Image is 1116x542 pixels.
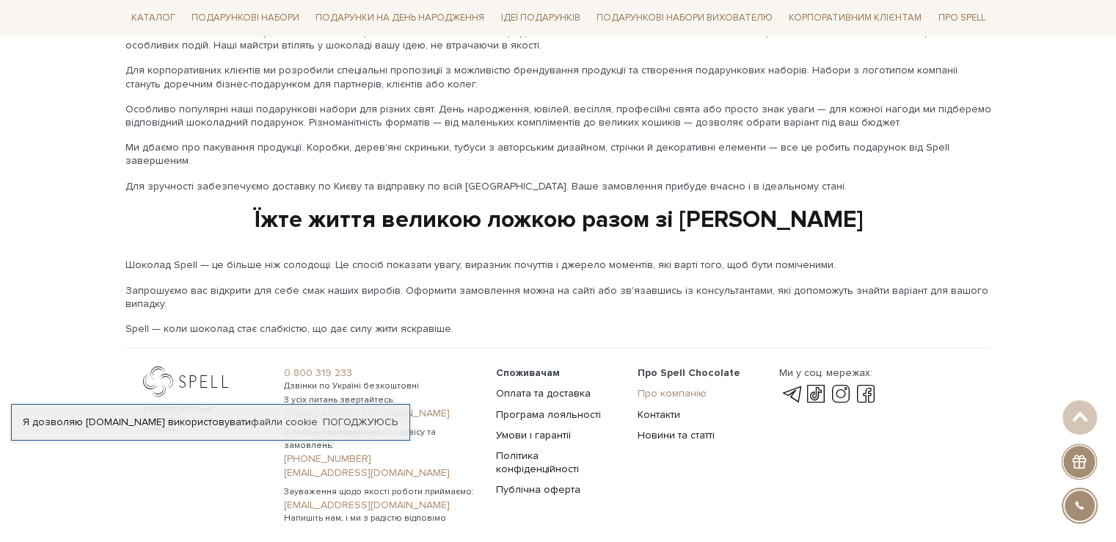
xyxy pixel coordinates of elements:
a: Погоджуюсь [323,416,398,429]
a: Оплата та доставка [496,386,591,399]
a: Публічна оферта [496,483,580,495]
span: Зауваження щодо якості роботи приймаємо: [284,485,478,498]
p: Для корпоративних клієнтів ми розробили спеціальні пропозиції з можливістю брендування продукції ... [125,64,991,90]
a: Подарункові набори [186,7,305,30]
p: Шоколад Spell — це більше ніж солодощі. Це спосіб показати увагу, виразник почуттів і джерело мом... [125,259,991,272]
a: Політика конфіденційності [496,449,579,474]
a: Подарункові набори вихователю [591,6,778,31]
a: Контакти [638,408,680,420]
p: Ми дбаємо про пакування продукції. Коробки, дерев'яні скриньки, тубуси з авторським дизайном, стр... [125,141,991,167]
a: Ідеї подарунків [495,7,586,30]
p: Особливо популярні наші подарункові набори для різних свят. День народження, ювілей, весілля, про... [125,103,991,129]
a: tik-tok [803,385,828,402]
a: instagram [828,385,853,402]
p: Запрошуємо вас відкрити для себе смак наших виробів. Оформити замовлення можна на сайті або зв'яз... [125,284,991,311]
a: facebook [853,385,878,402]
span: Напишіть нам, і ми з радістю відповімо [284,511,478,524]
div: Ми у соц. мережах: [778,366,878,379]
a: Каталог [125,7,181,30]
a: 0 800 319 233 [284,366,478,379]
a: telegram [778,385,803,402]
p: Ви можете замовити індивідуальні шоколадні вироби за вашим дизайном — фігурки з логотипом компані... [125,26,991,52]
div: Їжте життя великою ложкою разом зі [PERSON_NAME] [125,205,991,236]
a: Умови і гарантії [496,428,571,441]
p: Для зручності забезпечуємо доставку по Києву та відправку по всій [GEOGRAPHIC_DATA]. Ваше замовле... [125,180,991,193]
a: [EMAIL_ADDRESS][DOMAIN_NAME] [284,498,478,511]
span: Дзвінки по Україні безкоштовні [284,379,478,392]
span: Споживачам [496,366,560,378]
a: Новини та статті [638,428,715,441]
a: [PHONE_NUMBER] [284,452,478,465]
a: Програма лояльності [496,408,601,420]
span: З усіх питань звертайтесь: [284,393,478,406]
a: файли cookie [251,416,318,428]
a: Корпоративним клієнтам [783,6,927,31]
a: [EMAIL_ADDRESS][DOMAIN_NAME] [284,466,478,479]
span: Про Spell Chocolate [638,366,740,378]
p: Spell — коли шоколад стає слабкістю, що дає силу жити яскравіше. [125,322,991,336]
a: Подарунки на День народження [310,7,490,30]
div: Я дозволяю [DOMAIN_NAME] використовувати [12,416,409,429]
a: Про Spell [932,7,991,30]
a: Про компанію [638,386,707,399]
